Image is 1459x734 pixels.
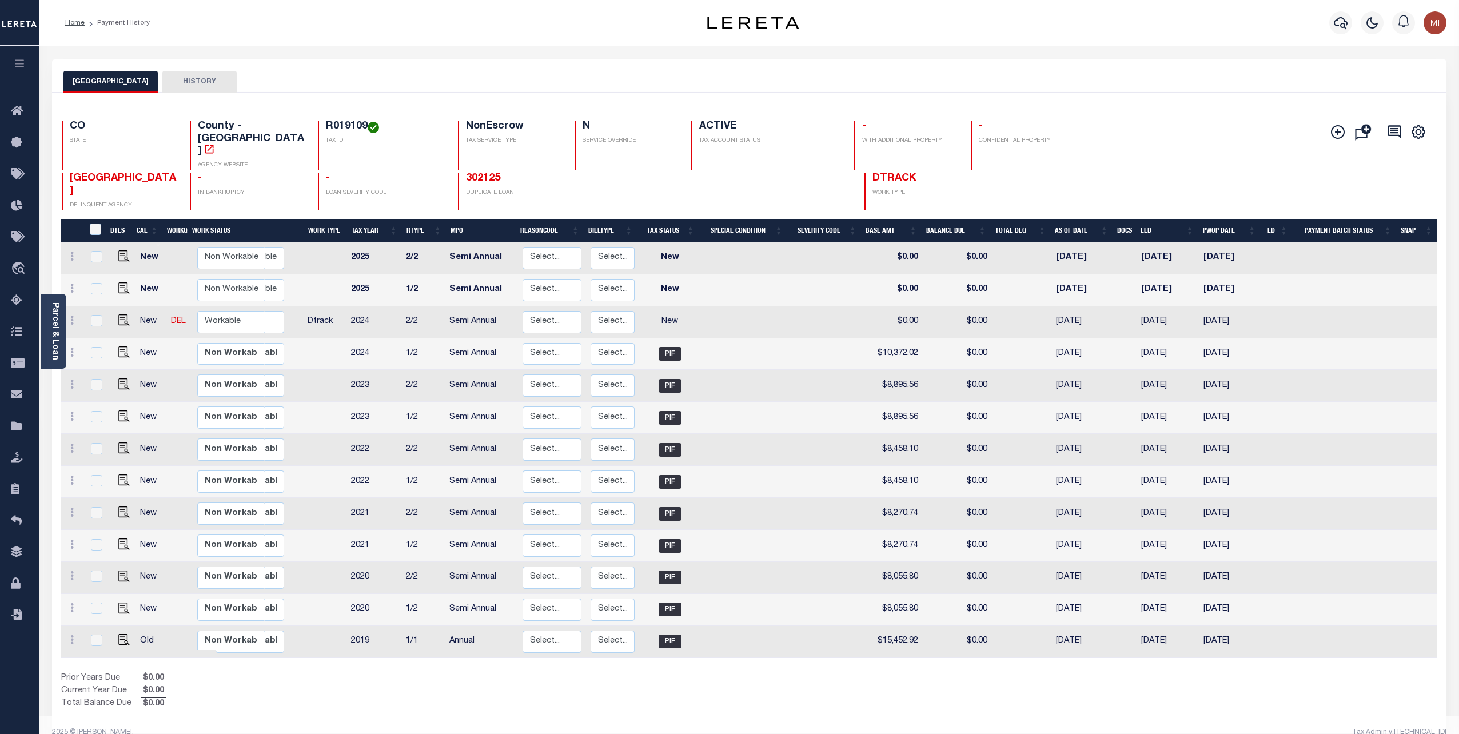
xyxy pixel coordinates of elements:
span: PIF [659,475,681,489]
td: [DATE] [1137,338,1199,370]
h4: County - [GEOGRAPHIC_DATA] [198,121,304,158]
span: [GEOGRAPHIC_DATA] [70,173,176,196]
td: $0.00 [923,530,992,562]
h4: CO [70,121,176,133]
th: Severity Code: activate to sort column ascending [787,219,861,242]
td: 2019 [346,626,401,658]
td: $8,895.56 [862,402,923,434]
a: Parcel & Loan [51,302,59,360]
th: ReasonCode: activate to sort column ascending [516,219,584,242]
td: $0.00 [862,242,923,274]
td: 2023 [346,370,401,402]
a: 302125 [466,173,500,183]
td: $8,270.74 [862,530,923,562]
td: New [135,338,167,370]
td: [DATE] [1199,530,1261,562]
p: IN BANKRUPTCY [198,189,304,197]
td: [DATE] [1137,530,1199,562]
a: DEL [171,317,186,325]
p: DUPLICATE LOAN [466,189,688,197]
h4: ACTIVE [699,121,840,133]
th: ELD: activate to sort column ascending [1136,219,1198,242]
td: [DATE] [1051,498,1114,530]
td: [DATE] [1199,242,1261,274]
td: [DATE] [1051,530,1114,562]
p: WORK TYPE [872,189,979,197]
td: 2024 [346,338,401,370]
td: [DATE] [1199,434,1261,466]
td: [DATE] [1051,306,1114,338]
span: PIF [659,347,681,361]
span: PIF [659,507,681,521]
td: 2022 [346,466,401,498]
td: $0.00 [923,562,992,594]
td: New [135,530,167,562]
td: $0.00 [923,498,992,530]
th: Tax Status: activate to sort column ascending [637,219,699,242]
td: [DATE] [1199,562,1261,594]
td: Semi Annual [445,530,518,562]
p: STATE [70,137,176,145]
td: [DATE] [1137,498,1199,530]
h4: R019109 [326,121,444,133]
td: 2023 [346,402,401,434]
p: DELINQUENT AGENCY [70,201,176,210]
span: PIF [659,635,681,648]
td: 2021 [346,498,401,530]
td: 2/2 [401,370,445,402]
p: TAX ID [326,137,444,145]
span: - [979,121,983,131]
td: New [135,242,167,274]
td: 2/2 [401,498,445,530]
td: $8,895.56 [862,370,923,402]
td: New [639,242,701,274]
i: travel_explore [11,262,29,277]
td: [DATE] [1199,402,1261,434]
td: Semi Annual [445,594,518,626]
td: [DATE] [1199,370,1261,402]
span: PIF [659,539,681,553]
td: 1/2 [401,594,445,626]
th: DTLS [106,219,132,242]
td: $8,270.74 [862,498,923,530]
td: $0.00 [923,402,992,434]
button: HISTORY [162,71,237,93]
td: [DATE] [1051,434,1114,466]
td: New [639,306,701,338]
td: $0.00 [923,626,992,658]
td: Dtrack [303,306,346,338]
td: [DATE] [1199,498,1261,530]
th: Work Status [188,219,265,242]
td: $8,458.10 [862,466,923,498]
td: $0.00 [862,274,923,306]
td: [DATE] [1137,594,1199,626]
th: BillType: activate to sort column ascending [584,219,637,242]
td: 2/2 [401,562,445,594]
h4: N [583,121,677,133]
td: 1/2 [401,402,445,434]
p: TAX SERVICE TYPE [466,137,561,145]
td: 1/2 [401,466,445,498]
th: &nbsp;&nbsp;&nbsp;&nbsp;&nbsp;&nbsp;&nbsp;&nbsp;&nbsp;&nbsp; [61,219,83,242]
td: [DATE] [1137,242,1199,274]
th: Base Amt: activate to sort column ascending [861,219,922,242]
td: [DATE] [1199,626,1261,658]
th: LD: activate to sort column ascending [1260,219,1292,242]
span: - [198,173,202,183]
a: Home [65,19,85,26]
td: Semi Annual [445,466,518,498]
button: [GEOGRAPHIC_DATA] [63,71,158,93]
td: 1/2 [401,530,445,562]
span: PIF [659,443,681,457]
span: $0.00 [141,698,166,711]
td: 2021 [346,530,401,562]
td: [DATE] [1051,274,1114,306]
th: MPO [446,219,516,242]
span: PIF [659,411,681,425]
td: 2025 [346,242,401,274]
th: RType: activate to sort column ascending [402,219,446,242]
td: New [135,370,167,402]
p: WITH ADDITIONAL PROPERTY [862,137,957,145]
td: New [135,306,167,338]
td: [DATE] [1051,466,1114,498]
